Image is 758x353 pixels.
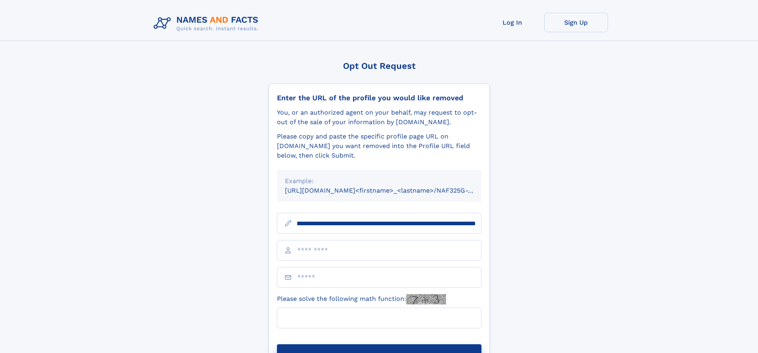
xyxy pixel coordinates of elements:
[481,13,544,32] a: Log In
[277,132,481,160] div: Please copy and paste the specific profile page URL on [DOMAIN_NAME] you want removed into the Pr...
[277,108,481,127] div: You, or an authorized agent on your behalf, may request to opt-out of the sale of your informatio...
[285,187,497,194] small: [URL][DOMAIN_NAME]<firstname>_<lastname>/NAF325G-xxxxxxxx
[269,61,490,71] div: Opt Out Request
[277,294,446,304] label: Please solve the following math function:
[277,94,481,102] div: Enter the URL of the profile you would like removed
[285,176,474,186] div: Example:
[150,13,265,34] img: Logo Names and Facts
[544,13,608,32] a: Sign Up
